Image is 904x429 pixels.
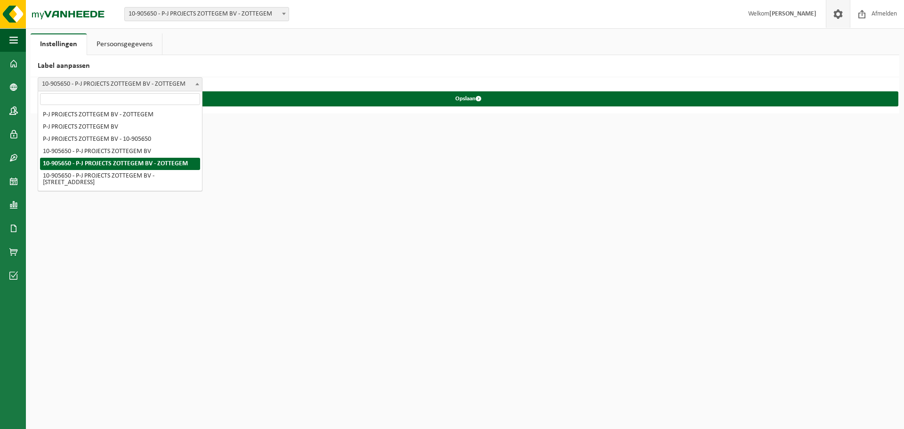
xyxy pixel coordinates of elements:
span: 10-905650 - P-J PROJECTS ZOTTEGEM BV - ZOTTEGEM [38,77,202,91]
h2: Label aanpassen [31,55,899,77]
span: 10-905650 - P-J PROJECTS ZOTTEGEM BV - ZOTTEGEM [124,7,289,21]
li: 10-905650 - P-J PROJECTS ZOTTEGEM BV [40,146,200,158]
li: P-J PROJECTS ZOTTEGEM BV - ZOTTEGEM [40,109,200,121]
strong: [PERSON_NAME] [769,10,816,17]
span: 10-905650 - P-J PROJECTS ZOTTEGEM BV - ZOTTEGEM [125,8,289,21]
li: P-J PROJECTS ZOTTEGEM BV - 10-905650 [40,133,200,146]
li: P-J PROJECTS ZOTTEGEM BV [40,121,200,133]
li: 10-905650 - P-J PROJECTS ZOTTEGEM BV - ZOTTEGEM [40,158,200,170]
button: Opslaan [39,91,898,106]
a: Instellingen [31,33,87,55]
span: 10-905650 - P-J PROJECTS ZOTTEGEM BV - ZOTTEGEM [38,78,202,91]
a: Persoonsgegevens [87,33,162,55]
li: 10-905650 - P-J PROJECTS ZOTTEGEM BV - [STREET_ADDRESS] [40,170,200,189]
